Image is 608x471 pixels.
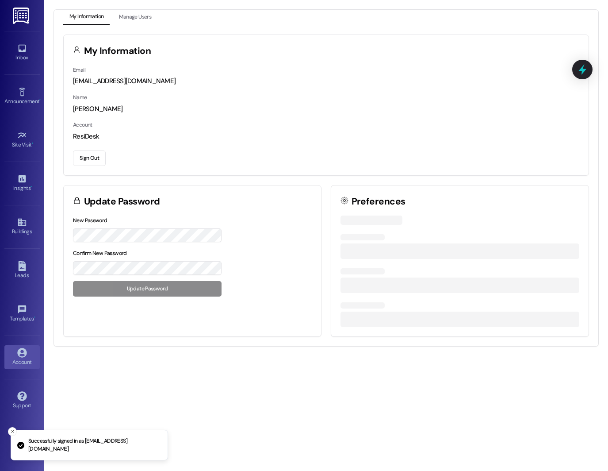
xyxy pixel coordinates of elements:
[73,66,85,73] label: Email
[34,314,35,320] span: •
[73,217,107,224] label: New Password
[73,77,579,86] div: [EMAIL_ADDRESS][DOMAIN_NAME]
[84,46,151,56] h3: My Information
[63,10,110,25] button: My Information
[39,97,41,103] span: •
[73,121,92,128] label: Account
[31,184,32,190] span: •
[4,259,40,282] a: Leads
[73,94,87,101] label: Name
[4,302,40,326] a: Templates •
[4,128,40,152] a: Site Visit •
[4,171,40,195] a: Insights •
[32,140,33,147] span: •
[352,197,405,206] h3: Preferences
[73,250,127,257] label: Confirm New Password
[4,41,40,65] a: Inbox
[13,8,31,24] img: ResiDesk Logo
[4,389,40,413] a: Support
[73,151,106,166] button: Sign Out
[73,104,579,114] div: [PERSON_NAME]
[73,132,579,141] div: ResiDesk
[4,345,40,369] a: Account
[113,10,157,25] button: Manage Users
[28,437,161,453] p: Successfully signed in as [EMAIL_ADDRESS][DOMAIN_NAME]
[84,197,160,206] h3: Update Password
[8,427,17,436] button: Close toast
[4,215,40,239] a: Buildings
